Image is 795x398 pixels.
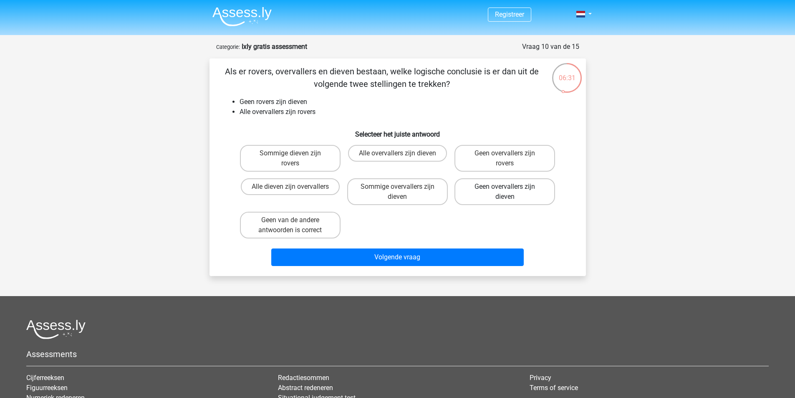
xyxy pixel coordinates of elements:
label: Geen overvallers zijn dieven [454,178,555,205]
a: Cijferreeksen [26,374,64,382]
small: Categorie: [216,44,240,50]
div: 06:31 [551,62,583,83]
li: Geen rovers zijn dieven [240,97,573,107]
strong: Ixly gratis assessment [242,43,307,51]
img: Assessly [212,7,272,26]
a: Privacy [530,374,551,382]
a: Terms of service [530,384,578,392]
button: Volgende vraag [271,248,524,266]
p: Als er rovers, overvallers en dieven bestaan, welke logische conclusie is er dan uit de volgende ... [223,65,541,90]
label: Alle dieven zijn overvallers [241,178,340,195]
a: Redactiesommen [278,374,329,382]
label: Geen van de andere antwoorden is correct [240,212,341,238]
h5: Assessments [26,349,769,359]
a: Abstract redeneren [278,384,333,392]
a: Registreer [495,10,524,18]
label: Sommige dieven zijn rovers [240,145,341,172]
img: Assessly logo [26,319,86,339]
label: Sommige overvallers zijn dieven [347,178,448,205]
a: Figuurreeksen [26,384,68,392]
label: Alle overvallers zijn dieven [348,145,447,162]
li: Alle overvallers zijn rovers [240,107,573,117]
h6: Selecteer het juiste antwoord [223,124,573,138]
div: Vraag 10 van de 15 [522,42,579,52]
label: Geen overvallers zijn rovers [454,145,555,172]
